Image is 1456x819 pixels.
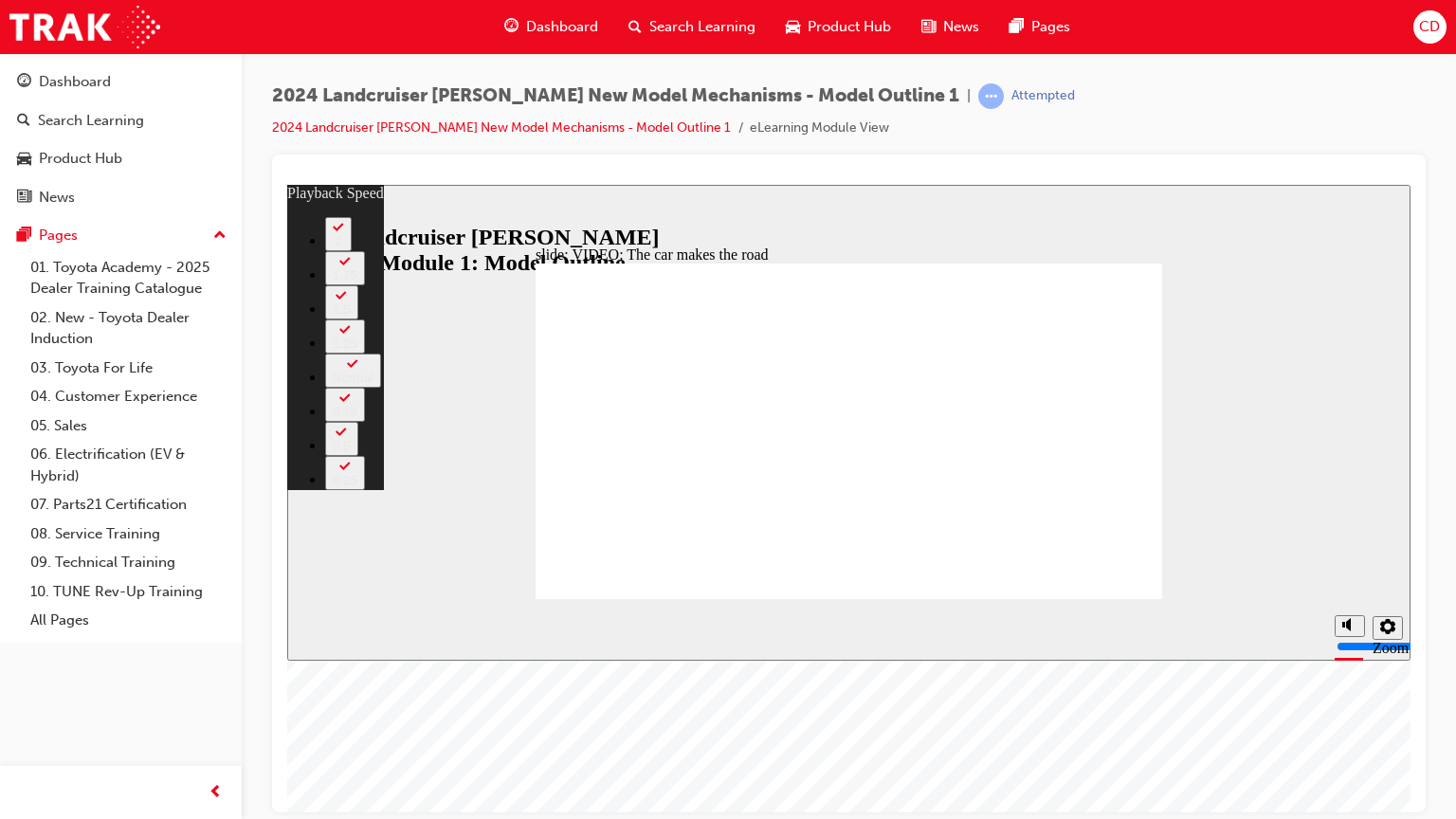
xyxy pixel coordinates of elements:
div: 1.5 [45,118,64,132]
a: Product Hub [8,141,234,176]
span: learningRecordVerb_ATTEMPT-icon [978,83,1004,109]
a: 09. Technical Training [23,548,234,577]
a: 01. Toyota Academy - 2025 Dealer Training Catalogue [23,253,234,303]
span: Search Learning [649,16,755,38]
div: Dashboard [39,71,111,93]
button: 2 [38,32,64,66]
div: 1.75 [45,83,70,98]
span: News [943,16,979,38]
a: news-iconNews [906,8,994,46]
div: 0.25 [45,288,70,302]
span: Dashboard [526,16,598,38]
a: 03. Toyota For Life [23,354,234,383]
button: Normal [38,169,94,203]
div: 0.75 [45,220,70,234]
button: 0.25 [38,271,78,305]
div: Product Hub [39,148,122,170]
div: 2 [45,49,57,64]
a: Search Learning [8,103,234,138]
button: 0.5 [38,237,71,271]
button: Pages [8,218,234,253]
a: 05. Sales [23,411,234,441]
div: 0.5 [45,254,64,268]
span: news-icon [17,190,31,207]
a: 06. Electrification (EV & Hybrid) [23,440,234,490]
div: News [39,187,75,209]
span: prev-icon [209,781,223,805]
span: car-icon [17,151,31,168]
a: car-iconProduct Hub [771,8,906,46]
button: DashboardSearch LearningProduct HubNews [8,61,234,218]
span: 2024 Landcruiser [PERSON_NAME] New Model Mechanisms - Model Outline 1 [272,85,959,107]
a: 02. New - Toyota Dealer Induction [23,303,234,354]
span: search-icon [17,113,30,130]
button: Mute (Ctrl+Alt+M) [1047,430,1078,452]
div: Pages [39,225,78,246]
span: guage-icon [504,15,519,39]
a: All Pages [23,606,234,635]
label: Zoom to fit [1085,455,1121,505]
a: pages-iconPages [994,8,1085,46]
span: pages-icon [1010,15,1024,39]
div: Search Learning [38,110,144,132]
span: pages-icon [17,227,31,245]
button: Settings [1085,431,1116,455]
a: 07. Parts21 Certification [23,490,234,519]
span: car-icon [786,15,800,39]
div: slide: VIDEO: The car makes the road [248,62,875,79]
span: Product Hub [808,16,891,38]
a: guage-iconDashboard [489,8,613,46]
button: CD [1413,10,1447,44]
div: Attempted [1011,87,1075,105]
a: 10. TUNE Rev-Up Training [23,577,234,607]
div: 1.25 [45,152,70,166]
span: Pages [1031,16,1070,38]
input: volume [1049,454,1172,469]
a: Dashboard [8,64,234,100]
button: 1.75 [38,66,78,100]
div: Normal [45,186,86,200]
div: misc controls [1038,414,1114,476]
a: 2024 Landcruiser [PERSON_NAME] New Model Mechanisms - Model Outline 1 [272,119,731,136]
button: 1.25 [38,135,78,169]
span: news-icon [921,15,936,39]
button: 1.5 [38,100,71,135]
li: eLearning Module View [750,118,889,139]
a: 08. Service Training [23,519,234,549]
span: up-icon [213,224,227,248]
button: 0.75 [38,203,78,237]
a: News [8,180,234,215]
span: CD [1419,16,1440,38]
a: 04. Customer Experience [23,382,234,411]
span: search-icon [628,15,642,39]
div: Landcruiser [PERSON_NAME] Module 1: Model Outline [58,40,373,91]
img: Trak [9,6,160,48]
span: guage-icon [17,74,31,91]
span: | [967,85,971,107]
a: search-iconSearch Learning [613,8,771,46]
